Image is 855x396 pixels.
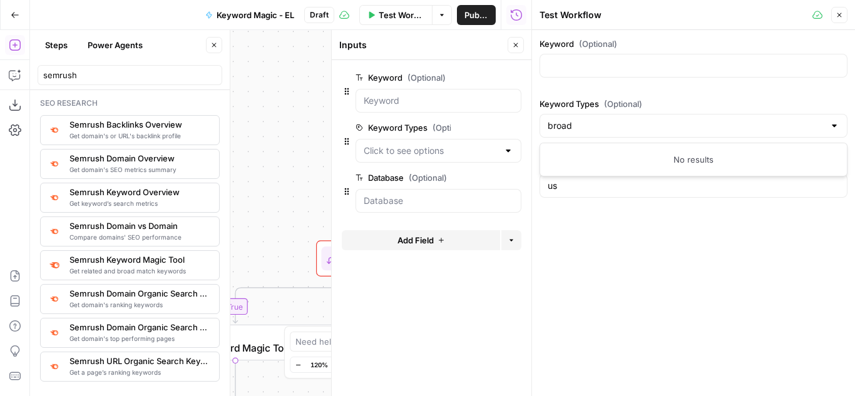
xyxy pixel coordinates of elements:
img: 3lyvnidk9veb5oecvmize2kaffdg [48,124,61,135]
span: Publish [464,9,488,21]
div: WorkflowSet InputsInputs [316,160,549,196]
span: Semrush URL Organic Search Keywords [69,355,209,367]
img: 4e4w6xi9sjogcjglmt5eorgxwtyu [48,158,61,169]
button: Steps [38,35,75,55]
input: Click to see options [364,145,498,157]
input: Keyword [364,94,513,107]
span: (Optional) [407,71,446,84]
span: Get domain's SEO metrics summary [69,165,209,175]
span: Semrush Domain vs Domain [69,220,209,232]
button: Test Workflow [359,5,432,25]
span: (Optional) [409,171,447,184]
span: Semrush Keyword Overview [69,186,209,198]
span: Get domain's top performing pages [69,333,209,343]
span: Semrush Domain Organic Search Pages [69,321,209,333]
img: zn8kcn4lc16eab7ly04n2pykiy7x [48,226,61,236]
span: 120% [310,360,328,370]
img: 8a3tdog8tf0qdwwcclgyu02y995m [48,259,61,272]
label: Keyword Types [356,121,451,134]
label: Keyword [540,38,847,50]
button: Add Field [342,230,500,250]
div: Seo research [40,98,220,109]
div: No results [545,153,842,166]
span: (Optional) [579,38,617,50]
div: ConditionConditionStep 3 [316,240,549,277]
input: Database [364,195,513,207]
span: Keyword Magic - EL [217,9,294,21]
span: Compare domains' SEO performance [69,232,209,242]
span: Semrush Backlinks Overview [69,118,209,131]
input: Search steps [43,69,217,81]
label: Keyword Types [540,98,847,110]
div: Inputs [339,39,504,51]
span: Test Workflow [379,9,424,21]
img: v3j4otw2j2lxnxfkcl44e66h4fup [48,192,61,203]
span: Draft [310,9,329,21]
img: otu06fjiulrdwrqmbs7xihm55rg9 [48,327,61,338]
span: Get related and broad match keywords [69,266,209,276]
span: Semrush Domain Overview [69,152,209,165]
button: Power Agents [80,35,150,55]
label: Keyword [356,71,451,84]
span: Get a page’s ranking keywords [69,367,209,377]
span: Get keyword’s search metrics [69,198,209,208]
span: Add Field [397,234,434,246]
label: Database [356,171,451,184]
span: Get domain's or URL's backlink profile [69,131,209,141]
span: Get domain's ranking keywords [69,300,209,310]
button: Publish [457,5,496,25]
button: Keyword Magic - EL [198,5,302,25]
span: Semrush Domain Organic Search Keywords [69,287,209,300]
img: p4kt2d9mz0di8532fmfgvfq6uqa0 [48,293,61,304]
span: Semrush Keyword Magic Tool [69,253,209,266]
img: ey5lt04xp3nqzrimtu8q5fsyor3u [48,361,61,372]
span: (Optional) [604,98,642,110]
span: (Optional) [433,121,471,134]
